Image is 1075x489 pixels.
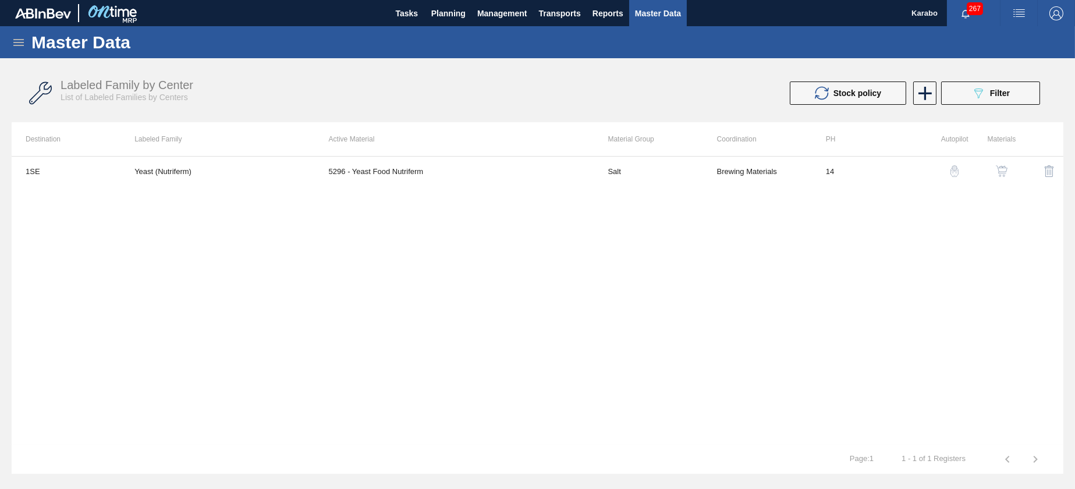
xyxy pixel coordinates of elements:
[120,122,315,156] th: Labeled Family
[12,122,120,156] th: Destination
[988,157,1016,185] button: shopping-cart-icon
[1042,164,1056,178] img: delete-icon
[790,81,906,105] button: Stock policy
[812,157,921,186] td: 14
[593,6,623,20] span: Reports
[836,445,888,463] td: Page : 1
[31,36,238,49] h1: Master Data
[315,122,594,156] th: Active Material
[1012,6,1026,20] img: userActions
[539,6,581,20] span: Transports
[477,6,527,20] span: Management
[594,122,703,156] th: Material Group
[594,157,703,186] td: Salt
[61,79,193,91] span: Labeled Family by Center
[812,122,921,156] th: PH
[996,165,1007,177] img: shopping-cart-icon
[941,157,968,185] button: auto-pilot-icon
[888,445,980,463] td: 1 - 1 of 1 Registers
[927,157,968,185] div: Autopilot Configuration
[921,122,968,156] th: Autopilot
[790,81,912,105] div: Update stock policy
[967,2,983,15] span: 267
[941,81,1040,105] button: Filter
[1049,6,1063,20] img: Logout
[935,81,1046,105] div: Filter labeled family by center
[912,81,935,105] div: New labeled family by center
[703,122,812,156] th: Coordination
[635,6,681,20] span: Master Data
[968,122,1016,156] th: Materials
[1035,157,1063,185] button: delete-icon
[12,157,120,186] td: 1SE
[61,93,188,102] span: List of Labeled Families by Centers
[315,157,594,186] td: 5296 - Yeast Food Nutriferm
[974,157,1016,185] div: View Materials
[431,6,466,20] span: Planning
[949,165,960,177] img: auto-pilot-icon
[1021,157,1063,185] div: Delete Labeled Family X Center
[947,5,984,22] button: Notifications
[15,8,71,19] img: TNhmsLtSVTkK8tSr43FrP2fwEKptu5GPRR3wAAAABJRU5ErkJggg==
[120,157,315,186] td: Yeast (Nutriferm)
[833,88,881,98] span: Stock policy
[703,157,812,186] td: Brewing Materials
[394,6,420,20] span: Tasks
[990,88,1010,98] span: Filter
